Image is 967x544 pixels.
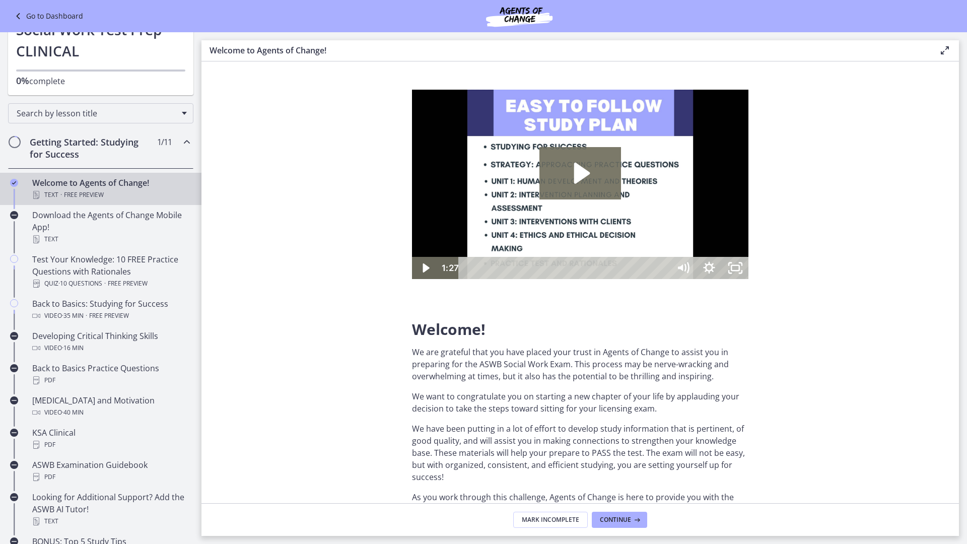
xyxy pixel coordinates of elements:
span: Free preview [64,189,104,201]
p: We have been putting in a lot of effort to develop study information that is pertinent, of good q... [412,423,748,483]
p: We are grateful that you have placed your trust in Agents of Change to assist you in preparing fo... [412,346,748,382]
div: Test Your Knowledge: 10 FREE Practice Questions with Rationales [32,253,189,290]
span: Welcome! [412,319,486,339]
span: Free preview [108,278,148,290]
div: Download the Agents of Change Mobile App! [32,209,189,245]
p: As you work through this challenge, Agents of Change is here to provide you with the encouragemen... [412,491,748,515]
span: · 16 min [62,342,84,354]
div: Text [32,233,189,245]
button: Continue [592,512,647,528]
div: Welcome to Agents of Change! [32,177,189,201]
button: Unfullscreen [310,167,336,189]
span: · 35 min [62,310,84,322]
button: Mark Incomplete [513,512,588,528]
p: We want to congratulate you on starting a new chapter of your life by applauding your decision to... [412,390,748,415]
span: 1 / 11 [157,136,172,148]
div: Video [32,406,189,419]
span: Free preview [89,310,129,322]
a: Go to Dashboard [12,10,83,22]
div: Back to Basics: Studying for Success [32,298,189,322]
span: Continue [600,516,631,524]
span: Mark Incomplete [522,516,579,524]
i: Completed [10,179,18,187]
h2: Getting Started: Studying for Success [30,136,153,160]
div: Back to Basics Practice Questions [32,362,189,386]
img: Agents of Change Social Work Test Prep [459,4,580,28]
div: Video [32,342,189,354]
div: Text [32,189,189,201]
div: Search by lesson title [8,103,193,123]
div: Quiz [32,278,189,290]
h3: Welcome to Agents of Change! [210,44,923,56]
div: KSA Clinical [32,427,189,451]
p: complete [16,75,185,87]
button: Mute [258,167,284,189]
div: Video [32,310,189,322]
div: PDF [32,471,189,483]
span: · [60,189,62,201]
button: Show settings menu [284,167,310,189]
div: PDF [32,439,189,451]
div: Developing Critical Thinking Skills [32,330,189,354]
span: · 40 min [62,406,84,419]
div: PDF [32,374,189,386]
span: · 10 Questions [58,278,102,290]
span: · [104,278,106,290]
button: Play Video: c1o6hcmjueu5qasqsu00.mp4 [127,57,210,110]
div: [MEDICAL_DATA] and Motivation [32,394,189,419]
span: 0% [16,75,29,87]
div: Text [32,515,189,527]
div: Playbar [56,167,251,189]
span: · [86,310,87,322]
span: Search by lesson title [17,108,177,119]
div: ASWB Examination Guidebook [32,459,189,483]
div: Looking for Additional Support? Add the ASWB AI Tutor! [32,491,189,527]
